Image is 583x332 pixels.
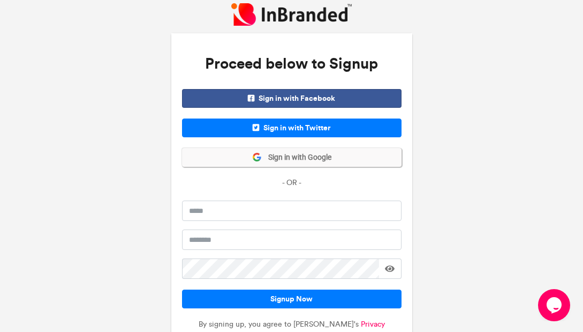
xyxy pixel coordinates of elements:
[182,178,402,188] p: - OR -
[182,148,402,167] button: Sign in with Google
[182,119,402,137] span: Sign in with Twitter
[182,89,402,108] span: Sign in with Facebook
[231,3,352,25] img: InBranded Logo
[182,44,402,84] h3: Proceed below to Signup
[538,289,572,321] iframe: chat widget
[262,152,331,163] span: Sign in with Google
[182,290,402,308] button: Signup Now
